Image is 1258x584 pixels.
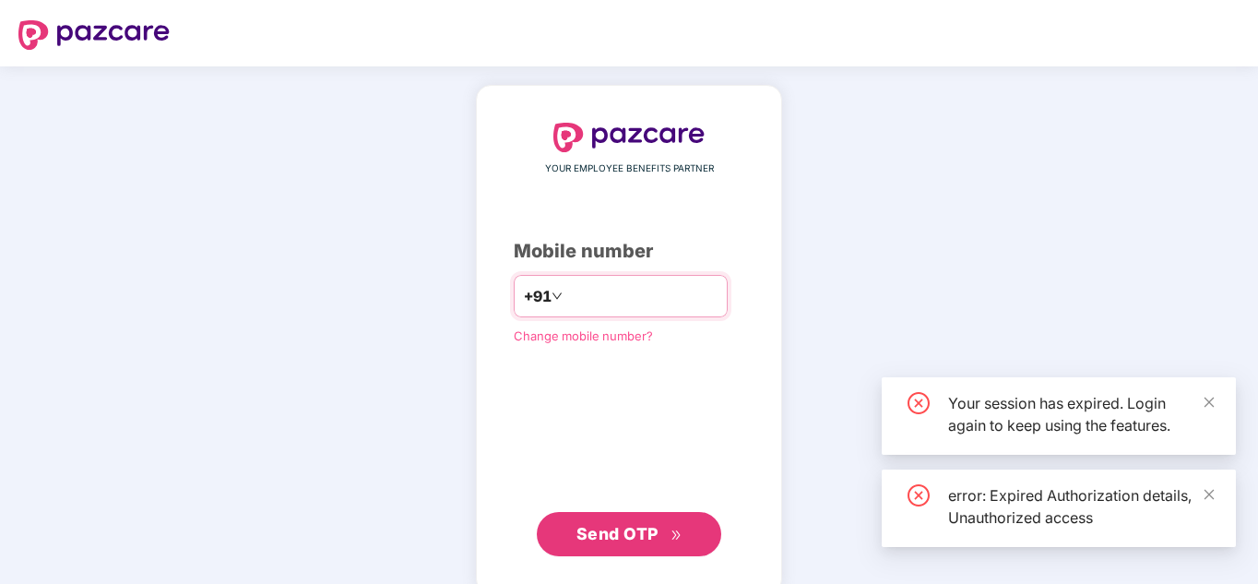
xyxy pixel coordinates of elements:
span: +91 [524,285,552,308]
span: close-circle [908,392,930,414]
div: Your session has expired. Login again to keep using the features. [948,392,1214,436]
button: Send OTPdouble-right [537,512,721,556]
a: Change mobile number? [514,328,653,343]
span: Send OTP [576,524,659,543]
div: Mobile number [514,237,744,266]
img: logo [18,20,170,50]
span: close [1203,396,1216,409]
span: double-right [671,530,682,542]
span: down [552,291,563,302]
img: logo [553,123,705,152]
span: close [1203,488,1216,501]
span: YOUR EMPLOYEE BENEFITS PARTNER [545,161,714,176]
div: error: Expired Authorization details, Unauthorized access [948,484,1214,529]
span: close-circle [908,484,930,507]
